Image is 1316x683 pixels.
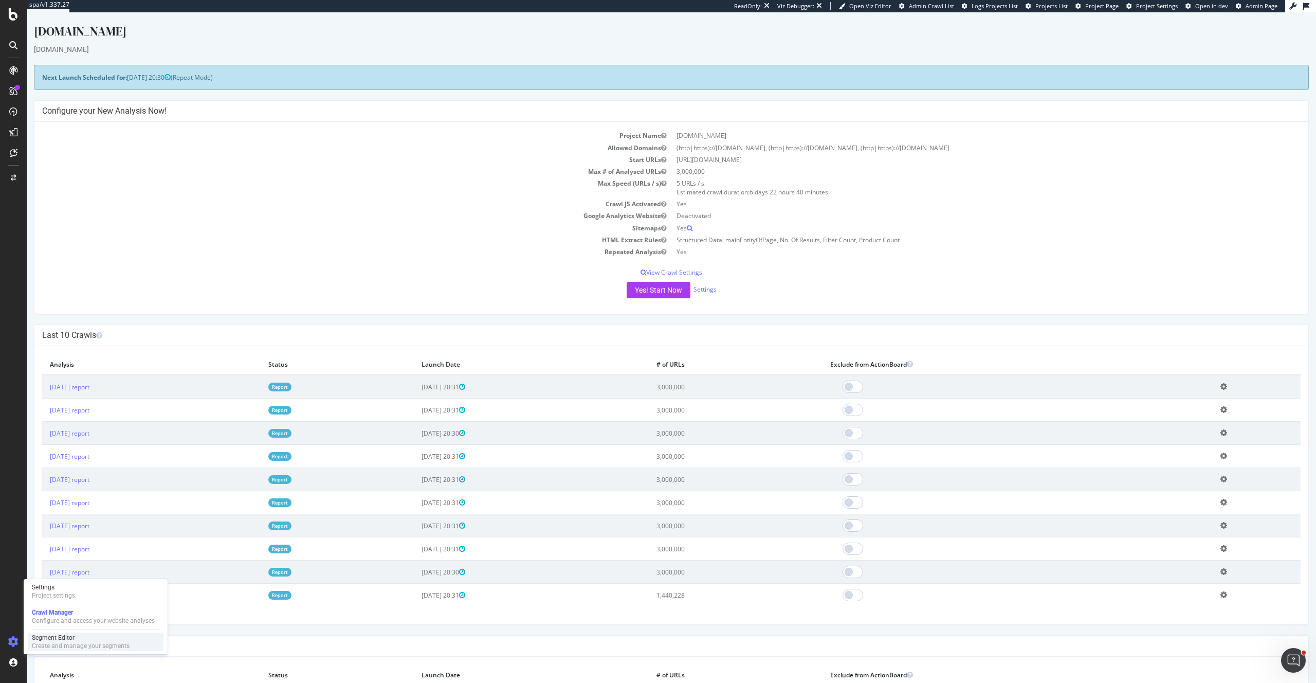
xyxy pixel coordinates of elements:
[777,2,814,10] div: Viz Debugger:
[15,318,1274,328] h4: Last 10 Crawls
[242,555,265,564] a: Report
[7,32,1282,42] div: [DOMAIN_NAME]
[387,652,622,673] th: Launch Date
[395,509,438,518] span: [DATE] 20:31
[622,456,796,479] td: 3,000,000
[15,210,645,222] td: Sitemaps
[1185,2,1228,10] a: Open in dev
[395,370,438,379] span: [DATE] 20:31
[15,222,645,233] td: HTML Extract Rules
[1236,2,1277,10] a: Admin Page
[23,440,63,448] a: [DATE] report
[28,582,163,601] a: SettingsProject settings
[645,165,1274,186] td: 5 URLs / s Estimated crawl duration:
[15,341,234,363] th: Analysis
[395,440,438,448] span: [DATE] 20:31
[395,555,438,564] span: [DATE] 20:30
[32,642,130,650] div: Create and manage your segments
[23,509,63,518] a: [DATE] report
[395,579,438,587] span: [DATE] 20:31
[395,463,438,472] span: [DATE] 20:31
[23,417,63,425] a: [DATE] report
[645,117,1274,129] td: [DOMAIN_NAME]
[723,175,801,184] span: 6 days 22 hours 40 minutes
[28,633,163,651] a: Segment EditorCreate and manage your segments
[242,393,265,402] a: Report
[622,341,796,363] th: # of URLs
[645,153,1274,165] td: 3,000,000
[395,486,438,495] span: [DATE] 20:31
[242,509,265,518] a: Report
[622,409,796,433] td: 3,000,000
[1195,2,1228,10] span: Open in dev
[1136,2,1178,10] span: Project Settings
[645,222,1274,233] td: Structured Data: mainEntityOfPage, No. Of Results, Filter Count, Product Count
[15,94,1274,104] h4: Configure your New Analysis Now!
[600,269,664,286] button: Yes! Start Now
[15,165,645,186] td: Max Speed (URLs / s)
[15,141,645,153] td: Start URLs
[899,2,954,10] a: Admin Crawl List
[32,591,75,600] div: Project settings
[667,273,690,281] a: Settings
[15,186,645,197] td: Crawl JS Activated
[395,532,438,541] span: [DATE] 20:31
[7,10,1282,32] div: [DOMAIN_NAME]
[849,2,891,10] span: Open Viz Editor
[909,2,954,10] span: Admin Crawl List
[839,2,891,10] a: Open Viz Editor
[622,571,796,595] td: 1,440,228
[32,617,155,625] div: Configure and access your website analyses
[395,417,438,425] span: [DATE] 20:30
[387,341,622,363] th: Launch Date
[15,628,1274,639] h4: Crawl History
[242,440,265,448] a: Report
[15,256,1274,264] p: View Crawl Settings
[622,386,796,409] td: 3,000,000
[23,463,63,472] a: [DATE] report
[1035,2,1068,10] span: Projects List
[962,2,1018,10] a: Logs Projects List
[242,463,265,472] a: Report
[23,486,63,495] a: [DATE] report
[1026,2,1068,10] a: Projects List
[242,532,265,541] a: Report
[645,210,1274,222] td: Yes
[32,583,75,591] div: Settings
[15,233,645,245] td: Repeated Analysis
[1246,2,1277,10] span: Admin Page
[645,197,1274,209] td: Deactivated
[242,370,265,379] a: Report
[23,579,63,587] a: [DATE] report
[796,652,1186,673] th: Exclude from ActionBoard
[15,153,645,165] td: Max # of Analysed URLs
[28,607,163,626] a: Crawl ManagerConfigure and access your website analyses
[395,393,438,402] span: [DATE] 20:31
[645,233,1274,245] td: Yes
[15,197,645,209] td: Google Analytics Website
[1085,2,1119,10] span: Project Page
[622,652,796,673] th: # of URLs
[242,417,265,425] a: Report
[234,341,387,363] th: Status
[15,652,234,673] th: Analysis
[645,186,1274,197] td: Yes
[622,502,796,525] td: 3,000,000
[23,532,63,541] a: [DATE] report
[622,433,796,456] td: 3,000,000
[796,341,1186,363] th: Exclude from ActionBoard
[242,486,265,495] a: Report
[15,130,645,141] td: Allowed Domains
[1075,2,1119,10] a: Project Page
[23,555,63,564] a: [DATE] report
[1126,2,1178,10] a: Project Settings
[1281,648,1306,673] iframe: Intercom live chat
[645,130,1274,141] td: (http|https)://[DOMAIN_NAME], (http|https)://[DOMAIN_NAME], (http|https)://[DOMAIN_NAME]
[734,2,762,10] div: ReadOnly:
[100,61,144,69] span: [DATE] 20:30
[234,652,387,673] th: Status
[23,370,63,379] a: [DATE] report
[972,2,1018,10] span: Logs Projects List
[622,548,796,571] td: 3,000,000
[622,479,796,502] td: 3,000,000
